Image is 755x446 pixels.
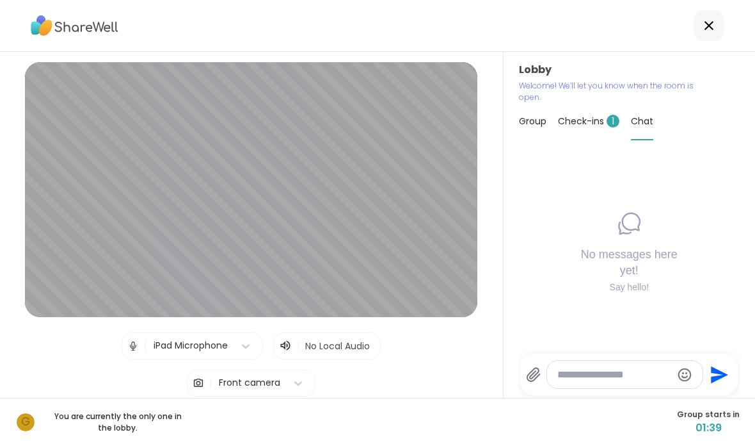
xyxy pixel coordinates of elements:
span: Check-ins [558,115,619,128]
button: Emoji picker [677,367,692,383]
p: You are currently the only one in the lobby. [46,411,189,434]
span: 1 [607,115,619,128]
div: Say hello! [574,281,685,294]
span: | [297,338,300,354]
div: Front camera [219,376,280,390]
textarea: Type your message [557,368,672,381]
div: iPad Microphone [154,339,228,352]
span: Group starts in [677,409,740,420]
img: Camera [193,370,204,396]
p: Welcome! We’ll let you know when the room is open. [519,80,703,103]
h3: Lobby [519,62,740,78]
span: | [209,370,212,396]
h4: No messages here yet! [574,247,685,279]
span: Group [519,115,546,128]
span: 01:39 [677,420,740,436]
span: No Local Audio [305,340,370,352]
button: Send [703,360,732,389]
span: | [144,333,147,359]
span: Chat [631,115,653,128]
span: G [21,414,30,431]
img: Microphone [127,333,139,359]
img: ShareWell Logo [31,11,118,40]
